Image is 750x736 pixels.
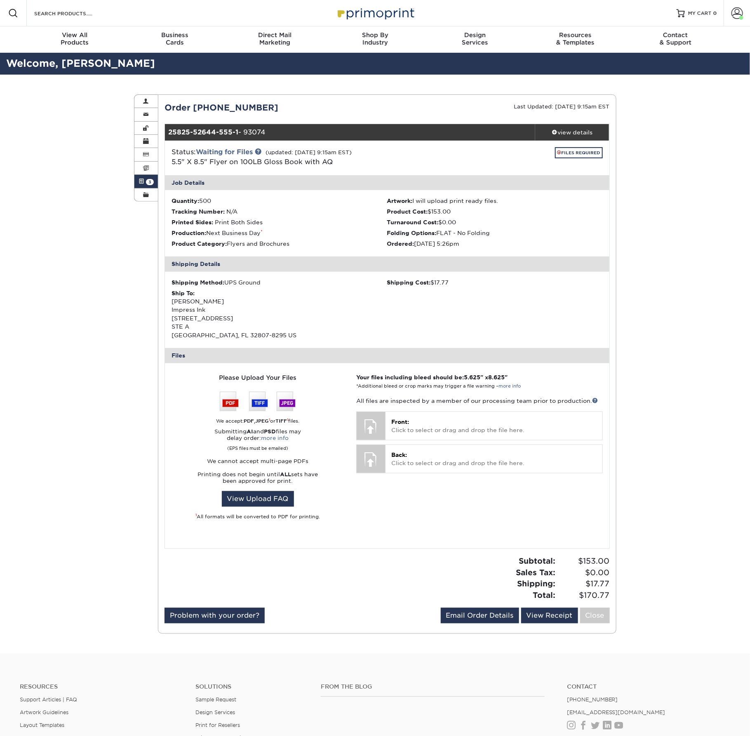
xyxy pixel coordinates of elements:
[525,31,625,39] span: Resources
[165,348,609,363] div: Files
[172,240,387,248] li: Flyers and Brochures
[33,8,114,18] input: SEARCH PRODUCTS.....
[525,31,625,46] div: & Templates
[688,10,712,17] span: MY CART
[172,513,344,520] div: All formats will be converted to PDF for printing.
[425,31,525,46] div: Services
[625,26,726,53] a: Contact& Support
[225,31,325,46] div: Marketing
[266,149,352,155] small: (updated: [DATE] 9:15am EST)
[172,198,199,204] strong: Quantity:
[287,418,288,422] sup: 1
[134,175,158,188] a: 3
[172,278,387,287] div: UPS Ground
[20,696,77,703] a: Support Articles | FAQ
[387,207,603,216] li: $153.00
[125,31,225,46] div: Cards
[533,590,556,600] strong: Total:
[227,442,288,451] small: (EPS files must be emailed)
[215,219,263,226] span: Print Both Sides
[525,26,625,53] a: Resources& Templates
[195,513,197,517] sup: 1
[172,458,344,465] p: We cannot accept multi-page PDFs
[165,147,461,167] div: Status:
[325,26,425,53] a: Shop ByIndustry
[125,26,225,53] a: BusinessCards
[514,103,610,110] small: Last Updated: [DATE] 9:15am EST
[275,418,287,424] strong: TIFF
[244,418,254,424] strong: PDF
[146,179,154,185] span: 3
[535,124,609,141] a: view details
[387,278,603,287] div: $17.77
[558,567,610,578] span: $0.00
[172,428,344,451] p: Submitting and files may delay order:
[2,711,70,733] iframe: Google Customer Reviews
[555,147,603,158] a: FILES REQUIRED
[391,419,409,425] span: Front:
[580,608,610,623] a: Close
[498,383,521,389] a: more info
[261,435,289,441] a: more info
[625,31,726,46] div: & Support
[168,128,238,136] strong: 25825-52644-555-1
[165,124,535,141] div: - 93074
[567,683,730,690] a: Contact
[713,10,717,16] span: 0
[220,392,296,411] img: We accept: PSD, TIFF, or JPEG (JPG)
[20,683,183,690] h4: Resources
[535,128,609,136] div: view details
[387,219,439,226] strong: Turnaround Cost:
[280,471,291,477] strong: ALL
[172,219,213,226] strong: Printed Sides:
[225,31,325,39] span: Direct Mail
[195,683,308,690] h4: Solutions
[25,31,125,46] div: Products
[441,608,519,623] a: Email Order Details
[519,556,556,565] strong: Subtotal:
[387,240,414,247] strong: Ordered:
[25,31,125,39] span: View All
[125,31,225,39] span: Business
[165,608,265,623] a: Problem with your order?
[387,197,603,205] li: I will upload print ready files.
[464,374,480,381] span: 5.625
[356,383,521,389] small: *Additional bleed or crop marks may trigger a file warning –
[387,230,437,236] strong: Folding Options:
[558,555,610,567] span: $153.00
[25,26,125,53] a: View AllProducts
[567,709,665,715] a: [EMAIL_ADDRESS][DOMAIN_NAME]
[517,579,556,588] strong: Shipping:
[391,418,596,435] p: Click to select or drag and drop the file here.
[391,451,596,468] p: Click to select or drag and drop the file here.
[226,208,237,215] span: N/A
[558,590,610,601] span: $170.77
[172,290,195,296] strong: Ship To:
[172,240,227,247] strong: Product Category:
[20,709,68,715] a: Artwork Guidelines
[172,373,344,382] div: Please Upload Your Files
[158,101,387,114] div: Order [PHONE_NUMBER]
[172,289,387,339] div: [PERSON_NAME] Impress Ink [STREET_ADDRESS] STE A [GEOGRAPHIC_DATA], FL 32807-8295 US
[425,26,525,53] a: DesignServices
[172,208,225,215] strong: Tracking Number:
[255,418,269,424] strong: JPEG
[321,683,545,690] h4: From the Blog
[172,230,206,236] strong: Production:
[387,218,603,226] li: $0.00
[165,256,609,271] div: Shipping Details
[172,279,224,286] strong: Shipping Method:
[356,397,602,405] p: All files are inspected by a member of our processing team prior to production.
[269,418,270,422] sup: 1
[387,229,603,237] li: FLAT - No Folding
[558,578,610,590] span: $17.77
[334,4,416,22] img: Primoprint
[391,451,407,458] span: Back:
[195,709,235,715] a: Design Services
[425,31,525,39] span: Design
[196,148,253,156] a: Waiting for Files
[195,722,240,728] a: Print for Resellers
[387,198,413,204] strong: Artwork:
[521,608,578,623] a: View Receipt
